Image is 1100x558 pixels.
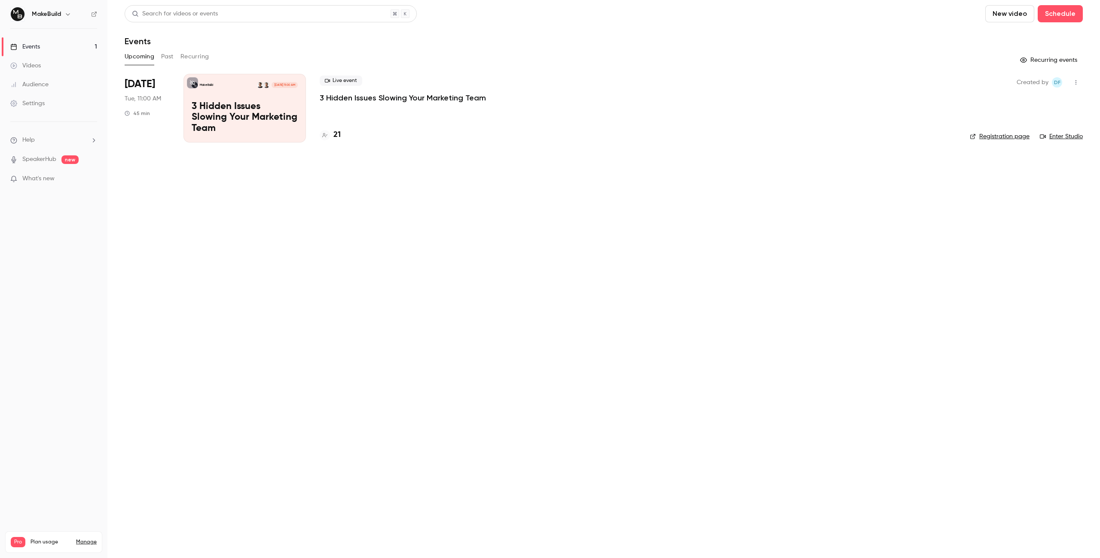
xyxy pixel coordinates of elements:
[1017,77,1048,88] span: Created by
[1038,5,1083,22] button: Schedule
[32,10,61,18] h6: MakeBuild
[125,50,154,64] button: Upcoming
[257,82,263,88] img: Dan Foster
[87,175,97,183] iframe: Noticeable Trigger
[125,74,170,143] div: Sep 9 Tue, 11:00 AM (Europe/London)
[76,539,97,546] a: Manage
[125,110,150,117] div: 45 min
[10,136,97,145] li: help-dropdown-opener
[11,7,24,21] img: MakeBuild
[10,61,41,70] div: Videos
[320,93,486,103] a: 3 Hidden Issues Slowing Your Marketing Team
[320,129,341,141] a: 21
[263,82,269,88] img: Tim Janes
[192,101,298,134] p: 3 Hidden Issues Slowing Your Marketing Team
[31,539,71,546] span: Plan usage
[333,129,341,141] h4: 21
[10,80,49,89] div: Audience
[183,74,306,143] a: 3 Hidden Issues Slowing Your Marketing TeamMakeBuildTim JanesDan Foster[DATE] 11:00 AM3 Hidden Is...
[10,42,40,51] div: Events
[11,537,25,547] span: Pro
[10,99,45,108] div: Settings
[1054,77,1060,88] span: DF
[61,155,79,164] span: new
[125,77,155,91] span: [DATE]
[1016,53,1083,67] button: Recurring events
[272,82,297,88] span: [DATE] 11:00 AM
[22,155,56,164] a: SpeakerHub
[1040,132,1083,141] a: Enter Studio
[970,132,1030,141] a: Registration page
[1052,77,1062,88] span: Dan Foster
[985,5,1034,22] button: New video
[180,50,209,64] button: Recurring
[125,36,151,46] h1: Events
[320,76,362,86] span: Live event
[22,174,55,183] span: What's new
[132,9,218,18] div: Search for videos or events
[161,50,174,64] button: Past
[22,136,35,145] span: Help
[125,94,161,103] span: Tue, 11:00 AM
[200,83,213,87] p: MakeBuild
